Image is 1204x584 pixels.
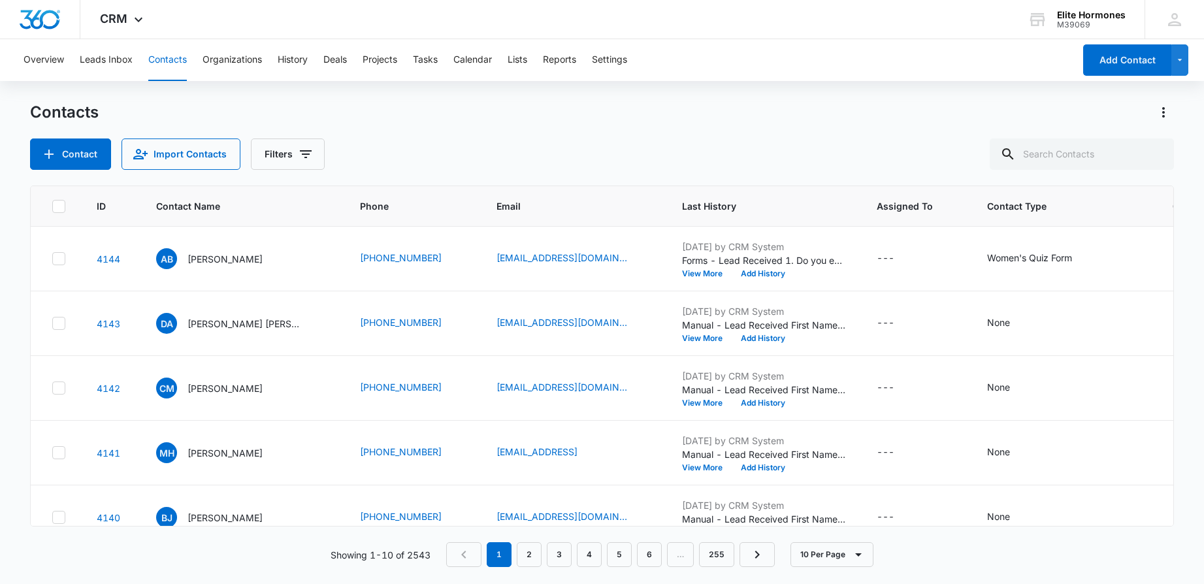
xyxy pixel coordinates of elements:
[496,445,578,459] a: [EMAIL_ADDRESS]
[323,39,347,81] button: Deals
[682,498,845,512] p: [DATE] by CRM System
[987,510,1033,525] div: Contact Type - None - Select to Edit Field
[1173,445,1196,459] div: None
[682,304,845,318] p: [DATE] by CRM System
[543,39,576,81] button: Reports
[80,39,133,81] button: Leads Inbox
[360,445,442,459] a: [PHONE_NUMBER]
[732,464,794,472] button: Add History
[97,318,120,329] a: Navigate to contact details page for donna Allain Dendor
[1083,44,1171,76] button: Add Contact
[496,316,651,331] div: Email - donna_allaindendor@yahoo.com - Select to Edit Field
[156,507,286,528] div: Contact Name - Brenda Jelle - Select to Edit Field
[187,252,263,266] p: [PERSON_NAME]
[360,251,465,267] div: Phone - (715) 505-1995 - Select to Edit Field
[740,542,775,567] a: Next Page
[360,445,465,461] div: Phone - +1 (417) 763-5071 - Select to Edit Field
[187,511,263,525] p: [PERSON_NAME]
[251,138,325,170] button: Filters
[413,39,438,81] button: Tasks
[877,380,918,396] div: Assigned To - - Select to Edit Field
[156,442,177,463] span: MH
[732,334,794,342] button: Add History
[732,270,794,278] button: Add History
[156,378,286,398] div: Contact Name - Charles McKelvey - Select to Edit Field
[877,251,918,267] div: Assigned To - - Select to Edit Field
[877,316,918,331] div: Assigned To - - Select to Edit Field
[156,248,177,269] span: AB
[496,445,601,461] div: Email - mikehuff1950@gmail.comI - Select to Edit Field
[547,542,572,567] a: Page 3
[682,512,845,526] p: Manual - Lead Received First Name: [PERSON_NAME] Last Name: [PERSON_NAME] Phone: [PHONE_NUMBER] E...
[148,39,187,81] button: Contacts
[682,270,732,278] button: View More
[517,542,542,567] a: Page 2
[877,316,894,331] div: ---
[30,138,111,170] button: Add Contact
[682,434,845,447] p: [DATE] by CRM System
[987,445,1010,459] div: None
[487,542,512,567] em: 1
[877,510,894,525] div: ---
[682,334,732,342] button: View More
[360,510,442,523] a: [PHONE_NUMBER]
[156,313,329,334] div: Contact Name - donna Allain Dendor - Select to Edit Field
[30,103,99,122] h1: Contacts
[24,39,64,81] button: Overview
[877,251,894,267] div: ---
[877,445,894,461] div: ---
[156,199,310,213] span: Contact Name
[790,542,873,567] button: 10 Per Page
[987,445,1033,461] div: Contact Type - None - Select to Edit Field
[682,464,732,472] button: View More
[877,380,894,396] div: ---
[203,39,262,81] button: Organizations
[496,510,651,525] div: Email - bjelle1967@yahoo.com - Select to Edit Field
[156,248,286,269] div: Contact Name - Anne Behling - Select to Edit Field
[156,442,286,463] div: Contact Name - Mike Huff - Select to Edit Field
[331,548,431,562] p: Showing 1-10 of 2543
[360,380,465,396] div: Phone - +1 (608) 327-9669 - Select to Edit Field
[360,251,442,265] a: [PHONE_NUMBER]
[987,510,1010,523] div: None
[607,542,632,567] a: Page 5
[508,39,527,81] button: Lists
[187,317,305,331] p: [PERSON_NAME] [PERSON_NAME]
[1173,316,1196,329] div: None
[100,12,127,25] span: CRM
[156,507,177,528] span: BJ
[360,316,465,331] div: Phone - +1 (608) 228-8271 - Select to Edit Field
[97,447,120,459] a: Navigate to contact details page for Mike Huff
[877,510,918,525] div: Assigned To - - Select to Edit Field
[987,316,1033,331] div: Contact Type - None - Select to Edit Field
[987,251,1072,265] div: Women's Quiz Form
[496,380,627,394] a: [EMAIL_ADDRESS][DOMAIN_NAME]
[682,399,732,407] button: View More
[363,39,397,81] button: Projects
[987,251,1096,267] div: Contact Type - Women's Quiz Form - Select to Edit Field
[987,380,1033,396] div: Contact Type - None - Select to Edit Field
[682,199,826,213] span: Last History
[682,253,845,267] p: Forms - Lead Received 1. Do you experience frequent mood swings, irritability, or unexplained anx...
[446,542,775,567] nav: Pagination
[699,542,734,567] a: Page 255
[278,39,308,81] button: History
[156,378,177,398] span: CM
[1153,102,1174,123] button: Actions
[496,510,627,523] a: [EMAIL_ADDRESS][DOMAIN_NAME]
[682,240,845,253] p: [DATE] by CRM System
[496,316,627,329] a: [EMAIL_ADDRESS][DOMAIN_NAME]
[496,380,651,396] div: Email - r3creed@gmail.com - Select to Edit Field
[1173,251,1196,265] div: None
[496,199,632,213] span: Email
[682,369,845,383] p: [DATE] by CRM System
[496,251,627,265] a: [EMAIL_ADDRESS][DOMAIN_NAME]
[990,138,1174,170] input: Search Contacts
[592,39,627,81] button: Settings
[122,138,240,170] button: Import Contacts
[1057,20,1126,29] div: account id
[987,316,1010,329] div: None
[877,199,937,213] span: Assigned To
[97,512,120,523] a: Navigate to contact details page for Brenda Jelle
[360,199,446,213] span: Phone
